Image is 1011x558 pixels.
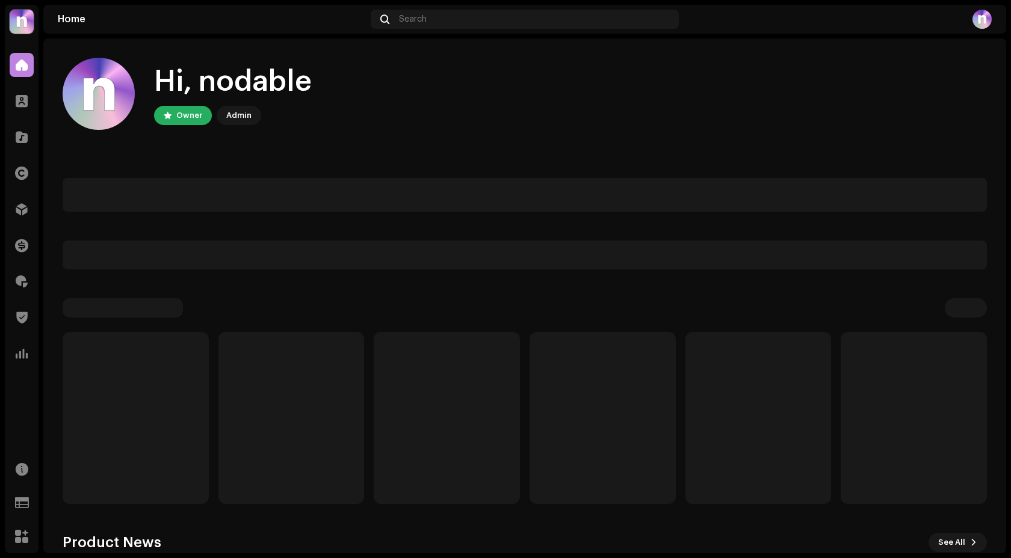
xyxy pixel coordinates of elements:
[63,533,161,552] h3: Product News
[176,108,202,123] div: Owner
[938,530,965,554] span: See All
[63,58,135,130] img: fb3a13cb-4f38-44fa-8ed9-89aa9dfd3d17
[58,14,366,24] div: Home
[10,10,34,34] img: 39a81664-4ced-4598-a294-0293f18f6a76
[929,533,987,552] button: See All
[154,63,312,101] div: Hi, nodable
[972,10,992,29] img: fb3a13cb-4f38-44fa-8ed9-89aa9dfd3d17
[399,14,427,24] span: Search
[226,108,252,123] div: Admin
